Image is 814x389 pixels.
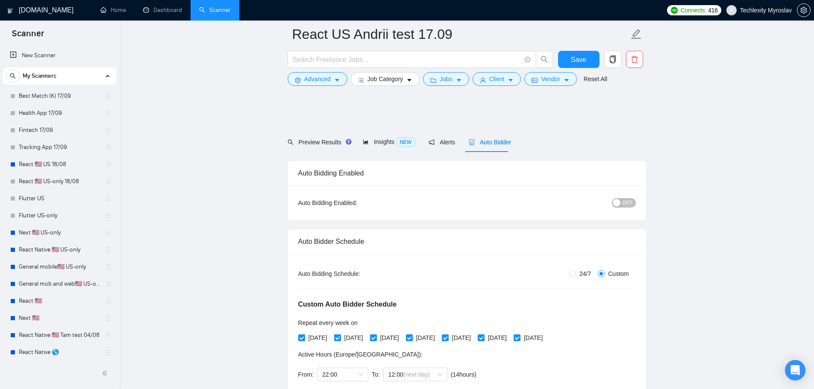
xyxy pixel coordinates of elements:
button: idcardVendorcaret-down [524,72,576,86]
a: homeHome [100,6,126,14]
span: holder [105,178,112,185]
span: holder [105,161,112,168]
span: idcard [532,77,538,83]
span: ( 14 hours) [451,371,476,378]
span: Preview Results [288,139,349,146]
a: Next 🇺🇸 US-only [19,224,100,241]
span: Repeat every week on [298,319,358,326]
button: search [536,51,553,68]
input: Search Freelance Jobs... [293,54,521,65]
a: React 🇺🇸 [19,292,100,310]
button: setting [797,3,811,17]
button: settingAdvancedcaret-down [288,72,347,86]
li: New Scanner [3,47,116,64]
div: Tooltip anchor [345,138,353,146]
div: Auto Bidding Schedule: [298,269,411,278]
span: caret-down [334,77,340,83]
span: Auto Bidder [469,139,511,146]
span: holder [105,229,112,236]
span: [DATE] [520,333,546,342]
span: holder [105,110,112,117]
span: edit [631,29,642,40]
img: logo [7,4,13,18]
span: Jobs [440,74,453,84]
span: Job Category [367,74,403,84]
a: setting [797,7,811,14]
span: holder [105,246,112,253]
span: NEW [396,137,415,147]
span: holder [105,195,112,202]
a: Fintech 17/09 [19,122,100,139]
span: 416 [708,6,717,15]
span: search [536,56,552,63]
a: General mob and web🇺🇸 US-only - to be done [19,275,100,292]
span: holder [105,212,112,219]
span: bars [358,77,364,83]
button: userClientcaret-down [473,72,521,86]
span: caret-down [564,77,570,83]
span: setting [797,7,810,14]
a: dashboardDashboard [143,6,182,14]
button: copy [604,51,621,68]
span: [DATE] [377,333,403,342]
span: Advanced [304,74,331,84]
a: React 🇺🇸 US 18/08 [19,156,100,173]
div: Auto Bidding Enabled [298,161,636,185]
span: holder [105,281,112,287]
a: React 🇺🇸 US-only 18/08 [19,173,100,190]
a: React Native 🌎 [19,344,100,361]
span: [DATE] [305,333,331,342]
span: [DATE] [485,333,510,342]
span: OFF [623,198,633,208]
span: 22:00 [322,368,363,381]
span: robot [469,139,475,145]
span: Active Hours ( Europe/[GEOGRAPHIC_DATA] ): [298,351,423,358]
a: searchScanner [199,6,231,14]
a: General mobile🇺🇸 US-only [19,258,100,275]
span: folder [430,77,436,83]
img: upwork-logo.png [671,7,678,14]
span: Alerts [429,139,455,146]
span: holder [105,315,112,322]
a: New Scanner [10,47,109,64]
span: caret-down [508,77,514,83]
span: holder [105,263,112,270]
span: info-circle [525,57,530,62]
a: React Native 🇺🇸 US-only [19,241,100,258]
span: holder [105,332,112,339]
span: caret-down [406,77,412,83]
span: 12:00 [388,368,442,381]
button: delete [626,51,643,68]
span: holder [105,93,112,99]
span: Connects: [681,6,706,15]
span: setting [295,77,301,83]
span: search [288,139,294,145]
span: user [480,77,486,83]
span: Client [489,74,505,84]
span: area-chart [363,139,369,145]
h5: Custom Auto Bidder Schedule [298,299,397,310]
span: search [6,73,19,79]
a: Next 🇺🇸 [19,310,100,327]
span: double-left [102,369,110,377]
button: Save [558,51,599,68]
span: Insights [363,138,415,145]
a: Reset All [584,74,607,84]
span: holder [105,349,112,356]
span: To: [372,371,380,378]
input: Scanner name... [292,23,629,45]
span: copy [605,56,621,63]
button: folderJobscaret-down [423,72,469,86]
a: React Native 🇺🇸 Tam test 04/08 [19,327,100,344]
span: holder [105,298,112,304]
span: My Scanners [23,67,56,85]
div: Open Intercom Messenger [785,360,805,380]
span: holder [105,127,112,134]
span: [DATE] [413,333,438,342]
span: Save [571,54,586,65]
a: Flutter US-only [19,207,100,224]
span: caret-down [456,77,462,83]
span: notification [429,139,435,145]
button: search [6,69,20,83]
button: barsJob Categorycaret-down [351,72,420,86]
